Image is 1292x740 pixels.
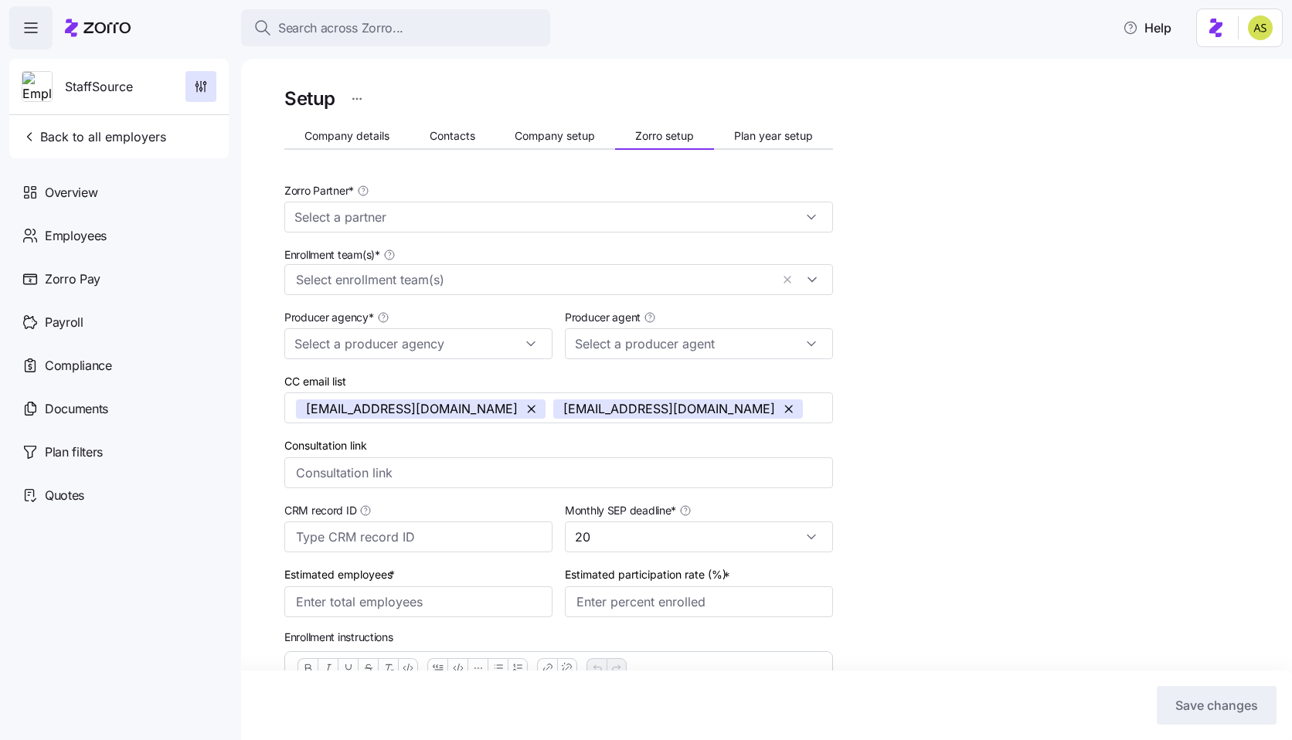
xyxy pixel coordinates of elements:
[565,310,641,325] span: Producer agent
[306,399,518,419] span: [EMAIL_ADDRESS][DOMAIN_NAME]
[45,226,107,246] span: Employees
[297,658,318,678] button: Bold
[15,121,172,152] button: Back to all employers
[1123,19,1171,37] span: Help
[557,658,577,678] button: Remove link
[378,658,398,678] button: Clear formatting
[22,72,52,103] img: Employer logo
[284,328,552,359] input: Select a producer agency
[1175,696,1258,715] span: Save changes
[430,131,475,141] span: Contacts
[22,127,166,146] span: Back to all employers
[565,328,833,359] input: Select a producer agent
[488,658,508,678] button: Bullet list
[447,658,467,678] button: Code block
[278,19,403,38] span: Search across Zorro...
[9,300,229,344] a: Payroll
[734,131,813,141] span: Plan year setup
[398,658,418,678] button: Code
[284,566,398,583] label: Estimated employees
[284,503,356,518] span: CRM record ID
[9,430,229,474] a: Plan filters
[284,521,552,552] input: Type CRM record ID
[45,270,100,289] span: Zorro Pay
[284,630,833,645] span: Enrollment instructions
[9,387,229,430] a: Documents
[9,171,229,214] a: Overview
[537,658,557,678] button: Link
[586,658,607,678] button: Undo
[565,503,676,518] span: Monthly SEP deadline *
[45,313,83,332] span: Payroll
[318,658,338,678] button: Italic
[358,658,378,678] button: Strikethrough
[45,356,112,375] span: Compliance
[9,257,229,300] a: Zorro Pay
[284,183,354,199] span: Zorro Partner *
[65,77,133,97] span: StaffSource
[284,247,380,263] span: Enrollment team(s) *
[635,131,694,141] span: Zorro setup
[45,486,84,505] span: Quotes
[284,437,367,454] label: Consultation link
[284,202,833,233] input: Select a partner
[296,270,770,290] input: Select enrollment team(s)
[607,658,627,678] button: Redo
[284,457,833,488] input: Consultation link
[565,521,833,552] input: Select the monthly SEP deadline
[467,658,488,678] button: Horizontal line
[1110,12,1184,43] button: Help
[241,9,550,46] button: Search across Zorro...
[284,87,335,110] h1: Setup
[9,474,229,517] a: Quotes
[565,566,733,583] label: Estimated participation rate (%)
[284,373,346,390] label: CC email list
[45,399,108,419] span: Documents
[9,344,229,387] a: Compliance
[304,131,389,141] span: Company details
[1157,686,1277,725] button: Save changes
[338,658,358,678] button: Underline
[427,658,447,678] button: Blockquote
[45,183,97,202] span: Overview
[9,214,229,257] a: Employees
[45,443,103,462] span: Plan filters
[1248,15,1273,40] img: 2a591ca43c48773f1b6ab43d7a2c8ce9
[508,658,528,678] button: Ordered list
[565,586,833,617] input: Enter percent enrolled
[284,310,374,325] span: Producer agency *
[563,399,775,419] span: [EMAIL_ADDRESS][DOMAIN_NAME]
[284,586,552,617] input: Enter total employees
[515,131,595,141] span: Company setup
